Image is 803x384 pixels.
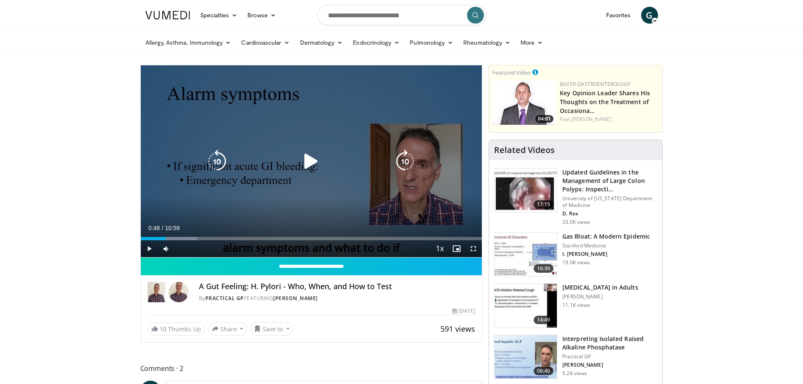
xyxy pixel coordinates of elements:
[162,225,164,231] span: /
[560,115,659,123] div: Feat.
[562,370,587,377] p: 5.2K views
[562,232,650,241] h3: Gas Bloat: A Modern Epidemic
[158,240,175,257] button: Mute
[560,81,631,88] a: Bayer Gastroenterology
[431,240,448,257] button: Playback Rate
[141,65,482,258] video-js: Video Player
[494,233,557,277] img: 480ec31d-e3c1-475b-8289-0a0659db689a.150x105_q85_crop-smart_upscale.jpg
[494,169,557,212] img: dfcfcb0d-b871-4e1a-9f0c-9f64970f7dd8.150x105_q85_crop-smart_upscale.jpg
[562,242,650,249] p: Stanford Medicine
[494,232,657,277] a: 16:30 Gas Bloat: A Modern Epidemic Stanford Medicine I. [PERSON_NAME] 19.0K views
[562,302,590,309] p: 11.1K views
[452,307,475,315] div: [DATE]
[273,295,318,302] a: [PERSON_NAME]
[562,251,650,258] p: I. [PERSON_NAME]
[562,335,657,352] h3: Interpreting Isolated Raised Alkaline Phosphatase
[641,7,658,24] a: G
[195,7,243,24] a: Specialties
[208,322,247,336] button: Share
[494,145,555,155] h4: Related Videos
[516,34,548,51] a: More
[317,5,486,25] input: Search topics, interventions
[494,335,657,379] a: 06:40 Interpreting Isolated Raised Alkaline Phosphatase Practical GP [PERSON_NAME] 5.2K views
[534,316,554,324] span: 14:49
[148,225,160,231] span: 0:48
[562,259,590,266] p: 19.0K views
[440,324,475,334] span: 591 views
[148,322,205,336] a: 10 Thumbs Up
[534,200,554,209] span: 17:15
[572,115,612,123] a: [PERSON_NAME]
[140,363,483,374] span: Comments 2
[494,284,557,328] img: 11950cd4-d248-4755-8b98-ec337be04c84.150x105_q85_crop-smart_upscale.jpg
[560,89,650,115] a: Key Opinion Leader Shares His Thoughts on the Treatment of Occasiona…
[141,240,158,257] button: Play
[165,225,180,231] span: 10:58
[535,115,553,123] span: 04:01
[492,81,556,125] img: 9828b8df-38ad-4333-b93d-bb657251ca89.png.150x105_q85_crop-smart_upscale.png
[562,219,590,226] p: 33.0K views
[492,81,556,125] a: 04:01
[492,69,531,76] small: Featured Video
[169,282,189,302] img: Avatar
[141,237,482,240] div: Progress Bar
[562,353,657,360] p: Practical GP
[348,34,405,51] a: Endocrinology
[405,34,458,51] a: Pulmonology
[242,7,281,24] a: Browse
[140,34,236,51] a: Allergy, Asthma, Immunology
[494,168,657,226] a: 17:15 Updated Guidelines in the Management of Large Colon Polyps: Inspecti… University of [US_STA...
[448,240,465,257] button: Enable picture-in-picture mode
[205,295,244,302] a: Practical GP
[494,283,657,328] a: 14:49 [MEDICAL_DATA] in Adults [PERSON_NAME] 11.1K views
[534,367,554,375] span: 06:40
[145,11,190,19] img: VuMedi Logo
[295,34,348,51] a: Dermatology
[148,282,165,302] img: Practical GP
[160,325,167,333] span: 10
[562,283,638,292] h3: [MEDICAL_DATA] in Adults
[199,282,475,291] h4: A Gut Feeling: H. Pylori - Who, When, and How to Test
[199,295,475,302] div: By FEATURING
[236,34,295,51] a: Cardiovascular
[250,322,293,336] button: Save to
[458,34,516,51] a: Rheumatology
[562,362,657,368] p: [PERSON_NAME]
[534,264,554,273] span: 16:30
[494,335,557,379] img: 6a4ee52d-0f16-480d-a1b4-8187386ea2ed.150x105_q85_crop-smart_upscale.jpg
[465,240,482,257] button: Fullscreen
[601,7,636,24] a: Favorites
[562,195,657,209] p: University of [US_STATE] Department of Medicine
[562,210,657,217] p: D. Rex
[562,168,657,193] h3: Updated Guidelines in the Management of Large Colon Polyps: Inspecti…
[562,293,638,300] p: [PERSON_NAME]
